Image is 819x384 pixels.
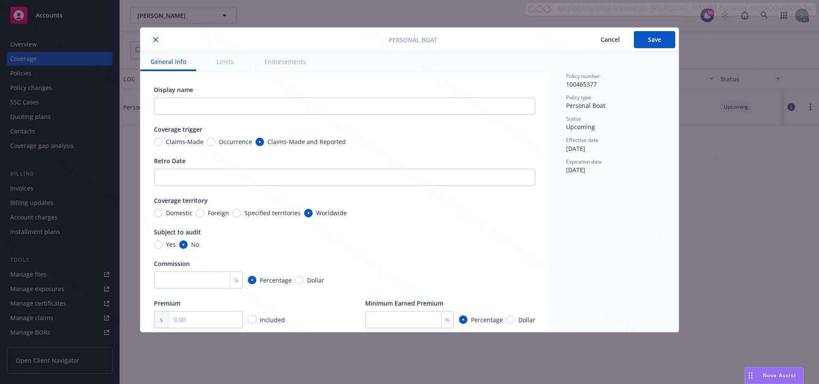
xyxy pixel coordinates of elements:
span: Claims-Made and Reported [267,137,346,146]
input: Specified territories [232,209,241,217]
span: Minimum Earned Premium [365,299,443,307]
button: General info [140,52,196,71]
input: Claims-Made and Reported [256,138,264,146]
input: Worldwide [304,209,313,217]
span: Coverage territory [154,196,208,205]
span: Retro Date [154,157,186,165]
button: close [151,35,161,45]
input: Dollar [295,276,304,284]
button: Nova Assist [745,367,804,384]
span: Premium [154,299,180,307]
span: Expiration date [566,158,602,165]
input: Yes [154,240,163,249]
span: Upcoming [566,123,595,131]
input: No [179,240,188,249]
span: Dollar [518,315,535,324]
input: Domestic [154,209,163,217]
span: Save [648,35,661,43]
input: Foreign [196,209,204,217]
span: Cancel [601,35,620,43]
span: Occurrence [219,137,252,146]
span: Policy number [566,72,600,80]
span: Personal Boat [389,35,437,44]
span: Dollar [307,276,324,285]
input: Occurrence [207,138,215,146]
span: Yes [166,240,176,249]
span: Commission [154,260,190,268]
span: [DATE] [566,166,585,174]
span: Coverage trigger [154,125,202,133]
span: [DATE] [566,144,585,153]
span: Display name [154,86,193,94]
span: Subject to audit [154,228,201,236]
span: Specified territories [244,208,301,217]
span: Percentage [260,276,292,285]
div: Drag to move [745,367,756,384]
span: Status [566,115,581,122]
span: Claims-Made [166,137,203,146]
span: Percentage [471,315,503,324]
input: Claims-Made [154,138,163,146]
button: Cancel [587,31,634,48]
button: Limits [206,52,244,71]
span: % [234,276,239,285]
span: Foreign [208,208,229,217]
input: 0.00 [168,312,242,328]
span: Worldwide [316,208,347,217]
button: Save [634,31,675,48]
button: Endorsements [254,52,316,71]
span: Policy type [566,94,591,101]
span: 100465377 [566,80,597,88]
input: Dollar [506,315,515,324]
span: Personal Boat [566,101,605,110]
span: Nova Assist [763,372,796,379]
span: Effective date [566,136,598,144]
span: Domestic [166,208,192,217]
span: Included [260,316,285,324]
span: % [445,315,450,324]
span: No [191,240,199,249]
input: Percentage [459,315,468,324]
input: Percentage [248,276,256,284]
